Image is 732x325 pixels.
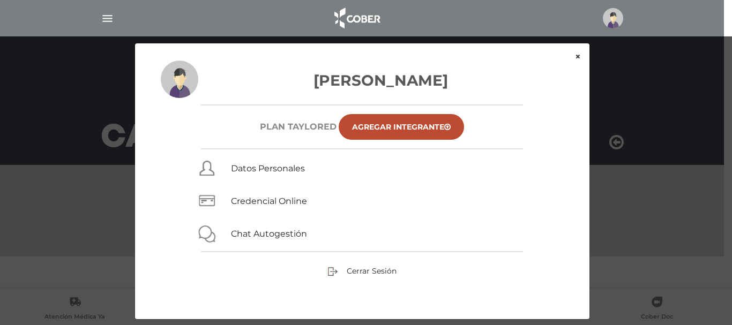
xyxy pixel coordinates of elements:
[603,8,623,28] img: profile-placeholder.svg
[231,163,305,173] a: Datos Personales
[347,266,397,276] span: Cerrar Sesión
[161,61,198,98] img: profile-placeholder.svg
[566,43,589,70] button: ×
[328,5,385,31] img: logo_cober_home-white.png
[327,266,397,275] a: Cerrar Sesión
[339,114,464,140] a: Agregar Integrante
[161,69,564,92] h3: [PERSON_NAME]
[101,12,114,25] img: Cober_menu-lines-white.svg
[231,229,307,239] a: Chat Autogestión
[231,196,307,206] a: Credencial Online
[260,122,337,132] h6: Plan TAYLORED
[327,266,338,277] img: sign-out.png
